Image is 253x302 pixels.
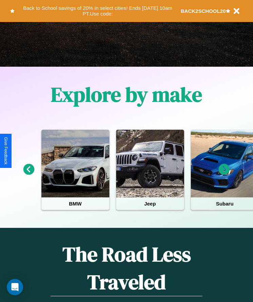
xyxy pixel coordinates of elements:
h4: Jeep [116,197,184,210]
button: Back to School savings of 20% in select cities! Ends [DATE] 10am PT.Use code: [15,3,181,19]
div: Give Feedback [3,137,8,165]
h4: BMW [41,197,109,210]
h1: Explore by make [51,81,202,108]
h1: The Road Less Traveled [51,240,202,296]
b: BACK2SCHOOL20 [181,8,226,14]
div: Open Intercom Messenger [7,279,23,295]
